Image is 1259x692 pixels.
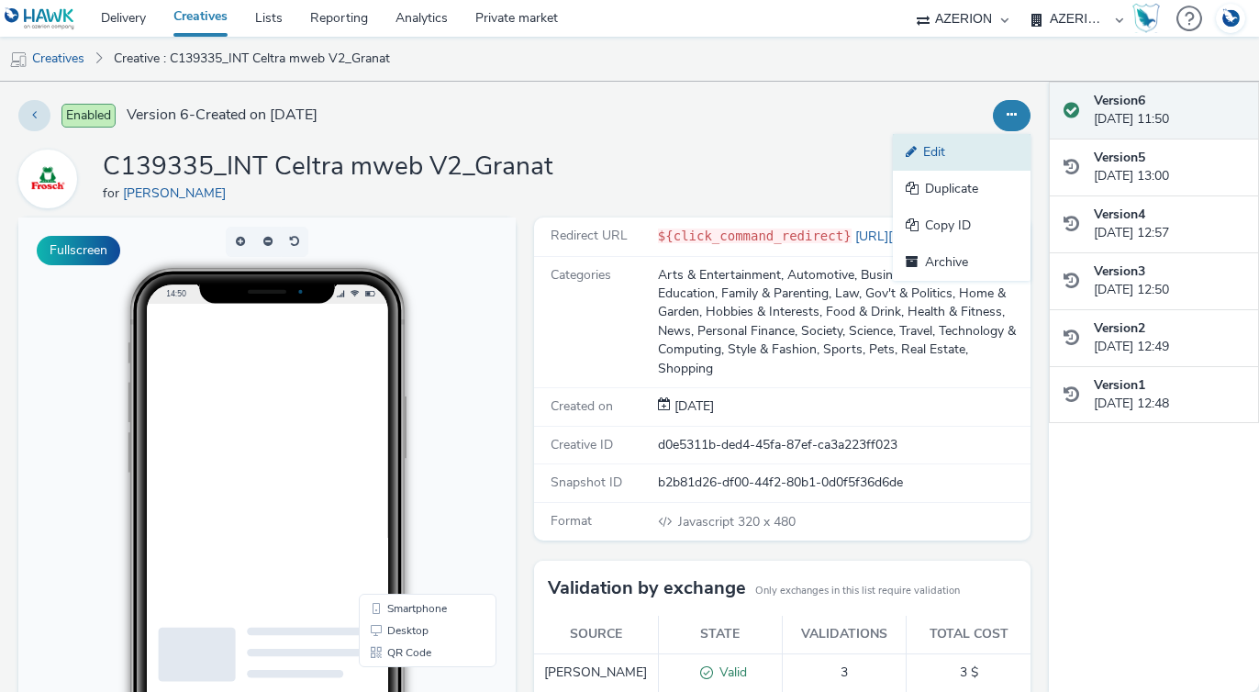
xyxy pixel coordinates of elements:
span: 320 x 480 [676,513,796,530]
img: Account DE [1217,4,1244,34]
span: 3 [841,664,848,681]
small: Only exchanges in this list require validation [755,584,960,598]
span: Snapshot ID [551,474,622,491]
th: State [658,616,782,653]
a: Frosch [18,170,84,187]
div: Arts & Entertainment, Automotive, Business, Careers, Education, Family & Parenting, Law, Gov't & ... [658,266,1030,379]
th: Total cost [907,616,1031,653]
button: Fullscreen [37,236,120,265]
img: Hawk Academy [1132,4,1160,33]
a: [PERSON_NAME] [123,184,233,202]
span: 14:50 [148,71,168,81]
h1: C139335_INT Celtra mweb V2_Granat [103,150,553,184]
a: Creative : C139335_INT Celtra mweb V2_Granat [105,37,399,81]
span: Version 6 - Created on [DATE] [127,105,318,126]
img: undefined Logo [5,7,75,30]
span: for [103,184,123,202]
th: Validations [782,616,906,653]
img: Frosch [21,152,74,206]
div: Creation 22 July 2025, 12:48 [671,397,714,416]
div: [DATE] 12:57 [1094,206,1244,243]
div: [DATE] 11:50 [1094,92,1244,129]
strong: Version 4 [1094,206,1145,223]
img: mobile [9,50,28,69]
a: Copy ID [893,207,1031,244]
td: [PERSON_NAME] [534,653,658,692]
a: Duplicate [893,171,1031,207]
strong: Version 6 [1094,92,1145,109]
div: d0e5311b-ded4-45fa-87ef-ca3a223ff023 [658,436,1030,454]
li: Smartphone [344,380,474,402]
code: ${click_command_redirect} [658,229,852,243]
div: [DATE] 12:50 [1094,262,1244,300]
span: Redirect URL [551,227,628,244]
span: Creative ID [551,436,613,453]
span: Format [551,512,592,530]
a: [URL][DOMAIN_NAME] [852,228,998,245]
div: [DATE] 12:49 [1094,319,1244,357]
div: [DATE] 12:48 [1094,376,1244,414]
span: 3 $ [960,664,978,681]
strong: Version 5 [1094,149,1145,166]
strong: Version 1 [1094,376,1145,394]
span: Enabled [61,104,116,128]
span: QR Code [369,430,413,441]
li: Desktop [344,402,474,424]
span: [DATE] [671,397,714,415]
h3: Validation by exchange [548,575,746,602]
th: Source [534,616,658,653]
span: Created on [551,397,613,415]
a: Archive [893,244,1031,281]
strong: Version 3 [1094,262,1145,280]
span: Categories [551,266,611,284]
div: b2b81d26-df00-44f2-80b1-0d0f5f36d6de [658,474,1030,492]
span: Smartphone [369,385,429,396]
a: Hawk Academy [1132,4,1167,33]
li: QR Code [344,424,474,446]
span: Javascript [678,513,738,530]
span: Valid [713,664,747,681]
span: Desktop [369,407,410,419]
div: [DATE] 13:00 [1094,149,1244,186]
a: Edit [893,134,1031,171]
strong: Version 2 [1094,319,1145,337]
